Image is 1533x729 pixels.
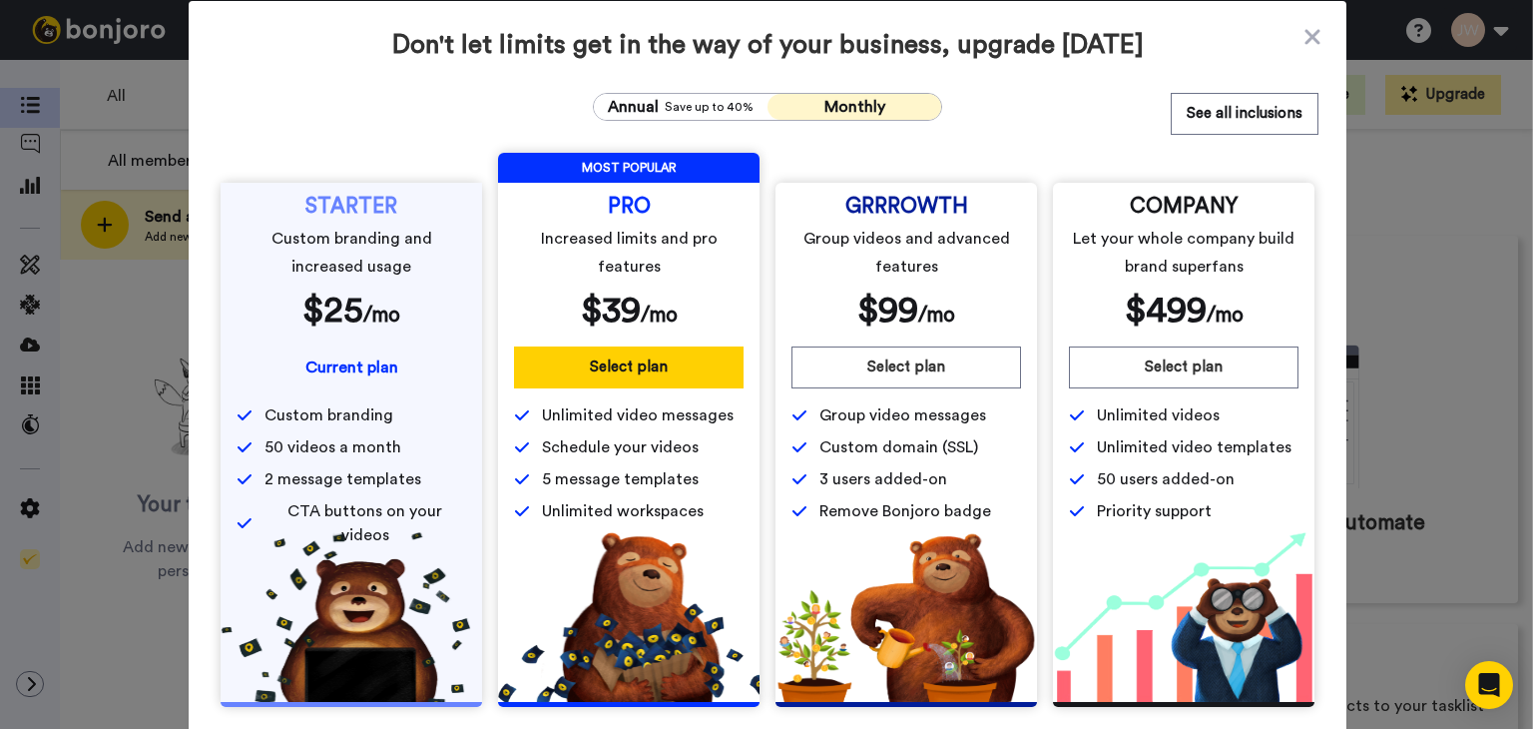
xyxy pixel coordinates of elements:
div: Open Intercom Messenger [1465,661,1513,709]
span: Let your whole company build brand superfans [1073,225,1295,281]
button: Select plan [514,347,744,388]
span: Group videos and advanced features [795,225,1018,281]
span: 5 message templates [542,467,699,491]
button: See all inclusions [1171,93,1318,135]
span: Annual [608,95,659,119]
img: b5b10b7112978f982230d1107d8aada4.png [498,532,760,702]
span: Schedule your videos [542,435,699,459]
span: GRRROWTH [845,199,968,215]
span: Remove Bonjoro badge [819,499,991,523]
span: 2 message templates [264,467,421,491]
span: /mo [641,305,678,326]
span: Save up to 40% [665,99,754,115]
span: Group video messages [819,403,986,427]
span: Current plan [305,360,398,375]
span: Unlimited video messages [542,403,734,427]
span: Custom domain (SSL) [819,435,978,459]
span: $ 99 [857,293,918,329]
span: $ 499 [1125,293,1207,329]
img: edd2fd70e3428fe950fd299a7ba1283f.png [775,532,1037,702]
span: Unlimited workspaces [542,499,704,523]
span: 3 users added-on [819,467,947,491]
span: /mo [363,305,400,326]
span: $ 39 [581,293,641,329]
span: Increased limits and pro features [518,225,741,281]
button: Monthly [767,94,941,120]
span: Unlimited video templates [1097,435,1291,459]
span: CTA buttons on your videos [264,499,466,547]
span: Monthly [824,99,885,115]
span: /mo [1207,305,1244,326]
img: 5112517b2a94bd7fef09f8ca13467cef.png [221,532,482,702]
span: STARTER [305,199,397,215]
span: 50 users added-on [1097,467,1235,491]
span: Custom branding and increased usage [241,225,463,281]
span: 50 videos a month [264,435,401,459]
button: AnnualSave up to 40% [594,94,767,120]
button: Select plan [1069,347,1298,388]
span: PRO [608,199,651,215]
span: MOST POPULAR [498,153,760,183]
button: Select plan [791,347,1021,388]
span: COMPANY [1130,199,1238,215]
span: Priority support [1097,499,1212,523]
span: $ 25 [302,293,363,329]
span: Unlimited videos [1097,403,1220,427]
span: /mo [918,305,955,326]
span: Custom branding [264,403,393,427]
span: Don't let limits get in the way of your business, upgrade [DATE] [217,29,1318,61]
img: baac238c4e1197dfdb093d3ea7416ec4.png [1053,532,1314,702]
